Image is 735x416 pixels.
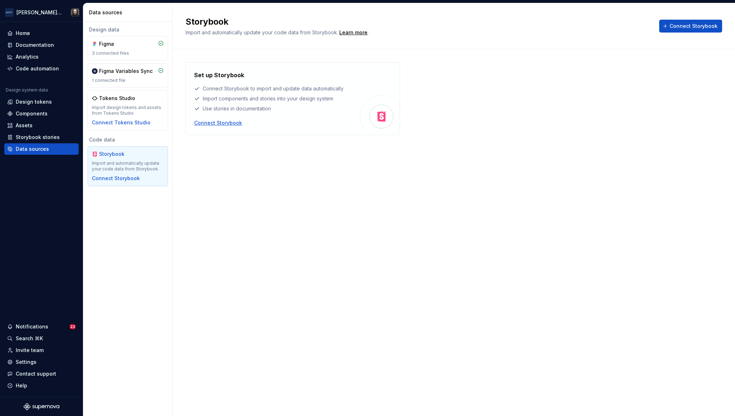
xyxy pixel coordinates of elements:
[339,29,367,36] a: Learn more
[194,85,350,92] div: Connect Storybook to import and update data automatically
[670,23,717,30] span: Connect Storybook
[16,65,59,72] div: Code automation
[4,96,79,108] a: Design tokens
[99,95,135,102] div: Tokens Studio
[24,403,59,410] svg: Supernova Logo
[186,29,338,35] span: Import and automatically update your code data from Storybook.
[16,122,33,129] div: Assets
[92,50,164,56] div: 3 connected files
[88,36,168,60] a: Figma3 connected files
[92,160,164,172] div: Import and automatically update your code data from Storybook.
[4,132,79,143] a: Storybook stories
[659,20,722,33] button: Connect Storybook
[99,40,133,48] div: Figma
[69,324,76,330] span: 22
[16,30,30,37] div: Home
[4,380,79,391] button: Help
[6,87,48,93] div: Design system data
[338,30,369,35] span: .
[92,105,164,116] div: Import design tokens and assets from Tokens Studio
[99,150,133,158] div: Storybook
[71,8,79,17] img: Teunis Vorsteveld
[16,134,60,141] div: Storybook stories
[5,8,14,17] img: f0306bc8-3074-41fb-b11c-7d2e8671d5eb.png
[186,16,651,28] h2: Storybook
[16,145,49,153] div: Data sources
[16,347,44,354] div: Invite team
[92,175,140,182] button: Connect Storybook
[194,105,350,112] div: Use stories in documentation
[92,119,151,126] button: Connect Tokens Studio
[16,370,56,377] div: Contact support
[16,382,27,389] div: Help
[16,9,62,16] div: [PERSON_NAME] Airlines
[4,345,79,356] a: Invite team
[16,41,54,49] div: Documentation
[4,63,79,74] a: Code automation
[194,95,350,102] div: Import components and stories into your design system
[99,68,153,75] div: Figma Variables Sync
[4,108,79,119] a: Components
[88,146,168,186] a: StorybookImport and automatically update your code data from Storybook.Connect Storybook
[4,28,79,39] a: Home
[89,9,169,16] div: Data sources
[16,53,39,60] div: Analytics
[4,356,79,368] a: Settings
[1,5,82,20] button: [PERSON_NAME] AirlinesTeunis Vorsteveld
[4,368,79,380] button: Contact support
[4,143,79,155] a: Data sources
[92,78,164,83] div: 1 connected file
[16,335,43,342] div: Search ⌘K
[194,119,242,127] button: Connect Storybook
[4,51,79,63] a: Analytics
[88,136,168,143] div: Code data
[16,98,52,105] div: Design tokens
[88,63,168,88] a: Figma Variables Sync1 connected file
[88,26,168,33] div: Design data
[4,321,79,332] button: Notifications22
[16,110,48,117] div: Components
[16,358,36,366] div: Settings
[88,90,168,130] a: Tokens StudioImport design tokens and assets from Tokens StudioConnect Tokens Studio
[16,323,48,330] div: Notifications
[4,39,79,51] a: Documentation
[4,120,79,131] a: Assets
[194,71,244,79] h4: Set up Storybook
[4,333,79,344] button: Search ⌘K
